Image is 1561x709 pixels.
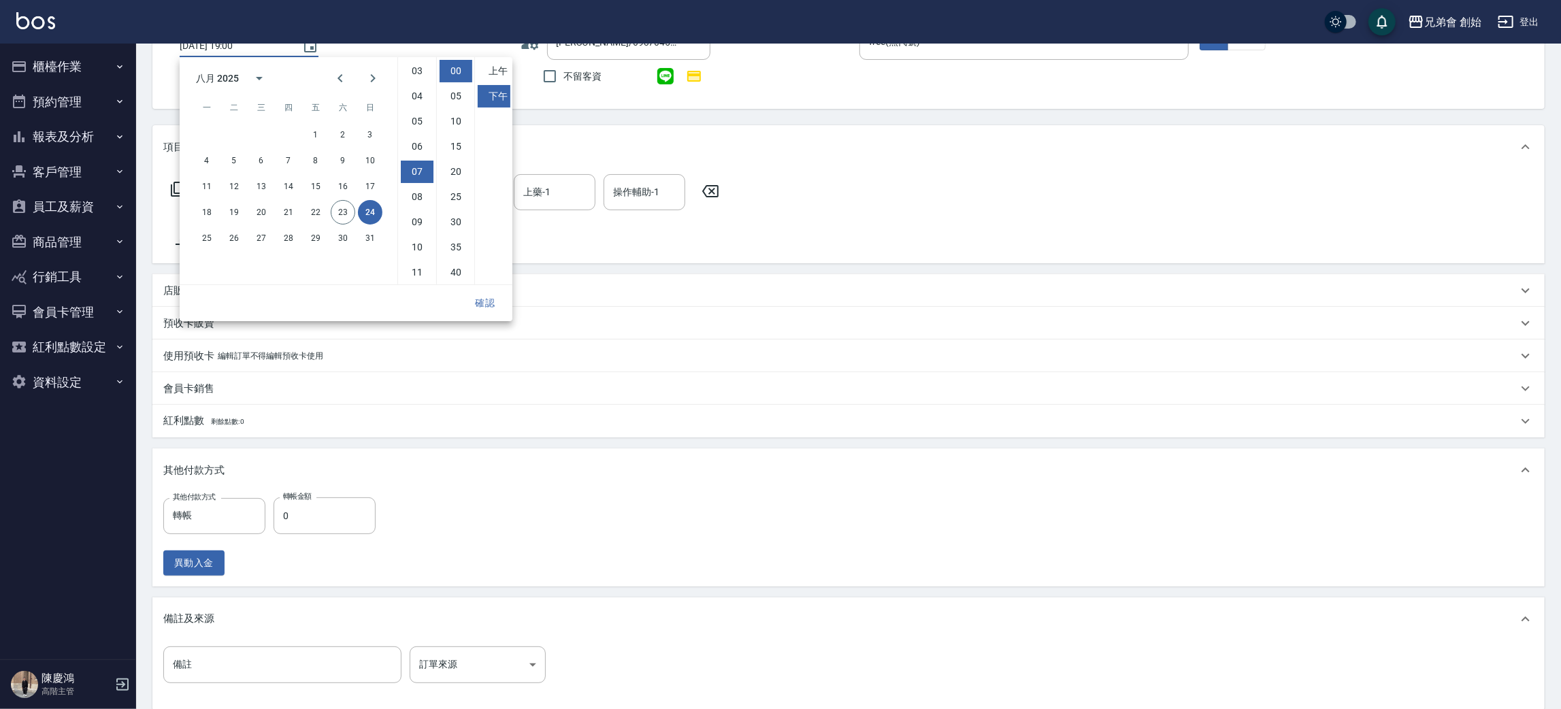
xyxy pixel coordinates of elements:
input: YYYY/MM/DD hh:mm [180,35,289,57]
button: 異動入金 [163,550,225,576]
p: 預收卡販賣 [163,316,214,331]
img: Person [11,671,38,698]
div: 紅利點數剩餘點數: 0 [152,405,1545,438]
button: 會員卡管理 [5,295,131,330]
button: 預約管理 [5,84,131,120]
li: 11 hours [401,261,433,284]
button: 31 [358,226,382,250]
li: 6 hours [401,135,433,158]
button: 23 [331,200,355,225]
button: 員工及薪資 [5,189,131,225]
img: Logo [16,12,55,29]
li: 下午 [478,85,510,108]
p: 紅利點數 [163,414,244,429]
div: 項目消費 [152,169,1545,263]
button: 24 [358,200,382,225]
button: 8 [303,148,328,173]
p: 使用預收卡 [163,349,214,363]
span: 星期一 [195,94,219,121]
li: 25 minutes [440,186,472,208]
li: 4 hours [401,85,433,108]
button: 28 [276,226,301,250]
span: 星期二 [222,94,246,121]
button: 18 [195,200,219,225]
button: 兄弟會 創始 [1402,8,1487,36]
button: 2 [331,122,355,147]
button: 21 [276,200,301,225]
button: 27 [249,226,274,250]
p: 備註及來源 [163,612,214,626]
li: 30 minutes [440,211,472,233]
li: 10 minutes [440,110,472,133]
button: save [1368,8,1396,35]
button: 5 [222,148,246,173]
span: 不留客資 [564,69,602,84]
button: calendar view is open, switch to year view [243,62,276,95]
button: 1 [303,122,328,147]
button: 19 [222,200,246,225]
img: line_icon [657,68,674,84]
button: 25 [195,226,219,250]
div: 會員卡銷售 [152,372,1545,405]
p: 高階主管 [42,685,111,697]
div: 預收卡販賣 [152,307,1545,340]
p: 編輯訂單不得編輯預收卡使用 [218,349,323,363]
li: 5 minutes [440,85,472,108]
button: 資料設定 [5,365,131,400]
button: 登出 [1492,10,1545,35]
p: 會員卡銷售 [163,382,214,396]
button: 10 [358,148,382,173]
p: 店販銷售 [163,284,204,298]
span: 星期三 [249,94,274,121]
button: 商品管理 [5,225,131,260]
ul: Select meridiem [474,57,512,284]
button: 29 [303,226,328,250]
button: Previous month [324,62,357,95]
button: 7 [276,148,301,173]
div: 使用預收卡編輯訂單不得編輯預收卡使用 [152,340,1545,372]
button: 22 [303,200,328,225]
li: 3 hours [401,60,433,82]
span: 剩餘點數: 0 [211,418,245,425]
button: 3 [358,122,382,147]
button: 櫃檯作業 [5,49,131,84]
button: 紅利點數設定 [5,329,131,365]
div: 八月 2025 [196,71,239,86]
li: 0 minutes [440,60,472,82]
span: 星期六 [331,94,355,121]
button: 4 [195,148,219,173]
button: 報表及分析 [5,119,131,154]
span: 星期日 [358,94,382,121]
button: 客戶管理 [5,154,131,190]
button: 9 [331,148,355,173]
div: 備註及來源 [152,597,1545,641]
div: 項目消費 [152,125,1545,169]
div: 其他付款方式 [152,448,1545,492]
li: 35 minutes [440,236,472,259]
button: 確認 [463,291,507,316]
button: Next month [357,62,389,95]
button: 11 [195,174,219,199]
li: 40 minutes [440,261,472,284]
li: 20 minutes [440,161,472,183]
label: 其他付款方式 [173,492,216,502]
button: 14 [276,174,301,199]
li: 15 minutes [440,135,472,158]
span: 星期五 [303,94,328,121]
li: 上午 [478,60,510,82]
li: 10 hours [401,236,433,259]
span: 星期四 [276,94,301,121]
button: 20 [249,200,274,225]
label: 轉帳金額 [283,491,312,501]
li: 9 hours [401,211,433,233]
h5: 陳慶鴻 [42,672,111,685]
p: 項目消費 [163,140,204,154]
button: Choose date, selected date is 2025-08-24 [294,30,327,63]
button: 12 [222,174,246,199]
button: 行銷工具 [5,259,131,295]
button: 15 [303,174,328,199]
div: 店販銷售 [152,274,1545,307]
button: 6 [249,148,274,173]
button: 26 [222,226,246,250]
button: 16 [331,174,355,199]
